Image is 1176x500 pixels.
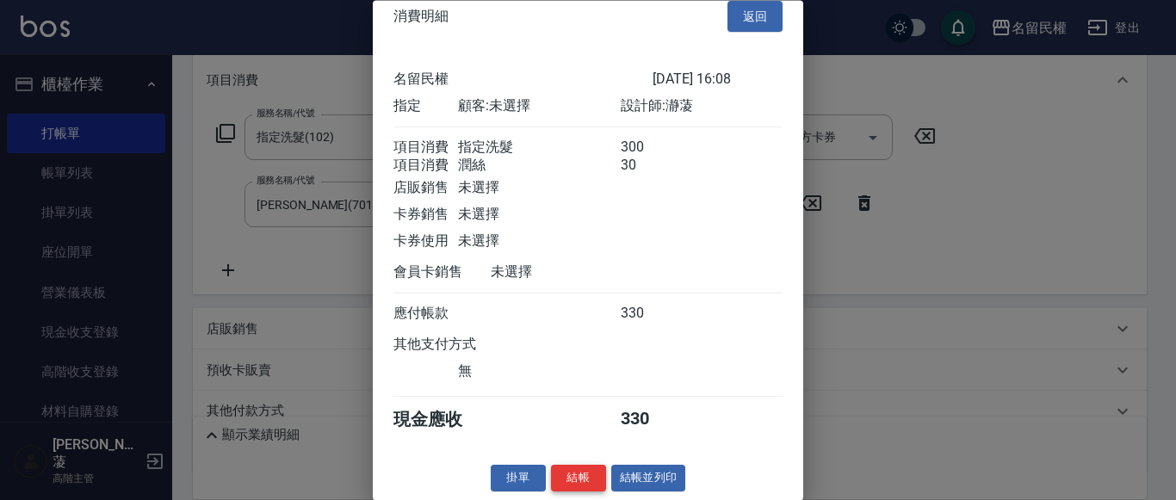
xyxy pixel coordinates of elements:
[393,306,458,324] div: 應付帳款
[393,98,458,116] div: 指定
[458,139,620,157] div: 指定洗髮
[458,233,620,251] div: 未選擇
[393,207,458,225] div: 卡券銷售
[621,409,685,432] div: 330
[393,8,449,25] span: 消費明細
[621,157,685,176] div: 30
[551,466,606,492] button: 結帳
[491,264,653,282] div: 未選擇
[393,233,458,251] div: 卡券使用
[393,180,458,198] div: 店販銷售
[393,157,458,176] div: 項目消費
[621,139,685,157] div: 300
[458,363,620,381] div: 無
[611,466,686,492] button: 結帳並列印
[393,336,523,355] div: 其他支付方式
[458,180,620,198] div: 未選擇
[458,207,620,225] div: 未選擇
[458,157,620,176] div: 潤絲
[653,71,783,90] div: [DATE] 16:08
[621,98,783,116] div: 設計師: 瀞蓤
[393,71,653,90] div: 名留民權
[458,98,620,116] div: 顧客: 未選擇
[491,466,546,492] button: 掛單
[393,139,458,157] div: 項目消費
[393,264,491,282] div: 會員卡銷售
[727,1,783,33] button: 返回
[393,409,491,432] div: 現金應收
[621,306,685,324] div: 330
